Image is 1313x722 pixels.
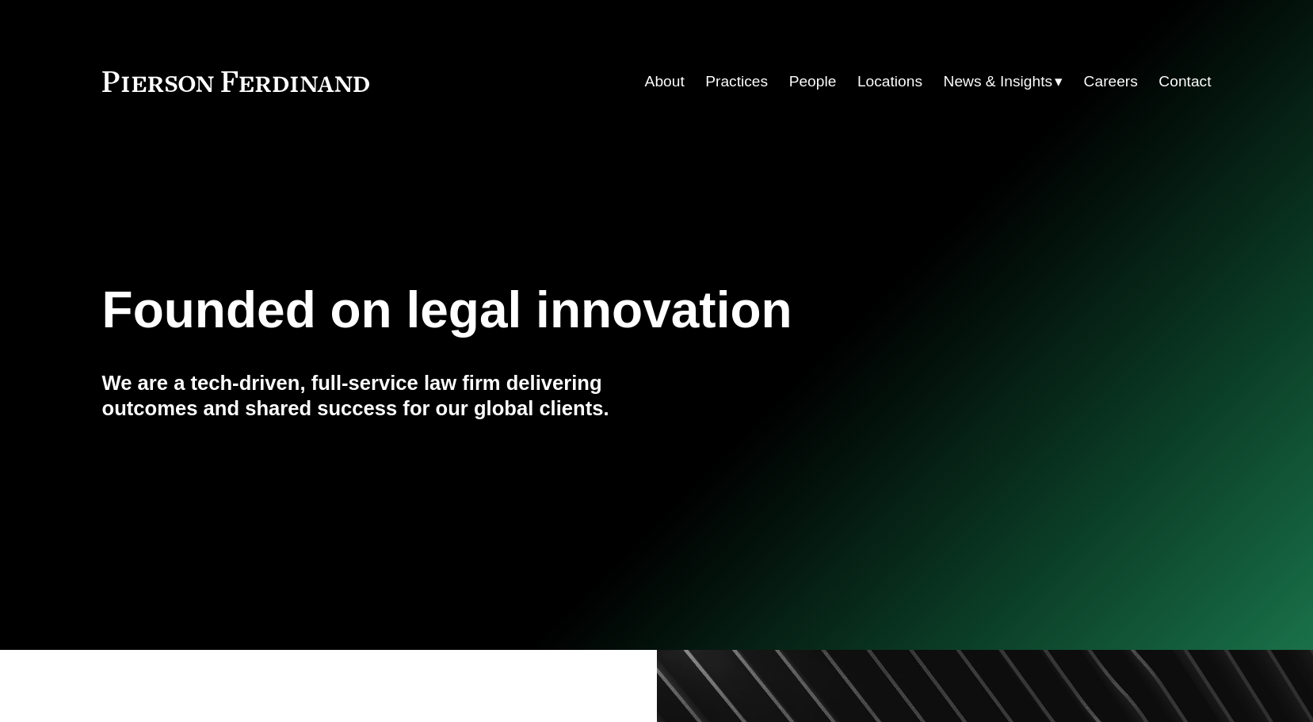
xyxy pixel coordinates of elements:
a: Locations [857,67,922,97]
a: Careers [1084,67,1138,97]
a: Practices [705,67,768,97]
h1: Founded on legal innovation [102,281,1027,339]
span: News & Insights [944,68,1053,96]
a: Contact [1158,67,1211,97]
a: People [789,67,837,97]
h4: We are a tech-driven, full-service law firm delivering outcomes and shared success for our global... [102,370,657,422]
a: About [645,67,685,97]
a: folder dropdown [944,67,1063,97]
